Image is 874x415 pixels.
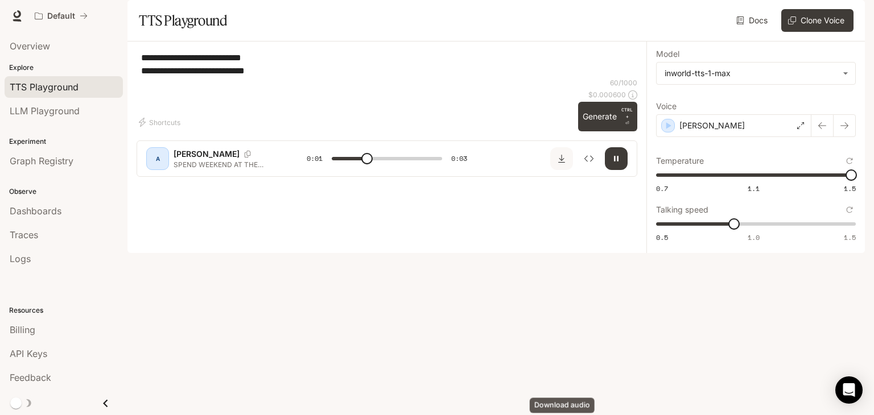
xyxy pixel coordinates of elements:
p: Model [656,50,679,58]
span: 0:01 [307,153,323,164]
button: Download audio [550,147,573,170]
div: inworld-tts-1-max [665,68,837,79]
div: Download audio [530,398,595,413]
p: [PERSON_NAME] [679,120,745,131]
p: Temperature [656,157,704,165]
button: Reset to default [843,204,856,216]
p: Default [47,11,75,21]
a: Docs [734,9,772,32]
h1: TTS Playground [139,9,227,32]
button: Shortcuts [137,113,185,131]
div: Open Intercom Messenger [835,376,863,404]
span: 1.5 [844,233,856,242]
span: 1.5 [844,184,856,193]
button: All workspaces [30,5,93,27]
p: [PERSON_NAME] [174,148,240,160]
span: 1.0 [748,233,760,242]
p: SPEND WEEKEND AT THE BEACH OR SPEND WEEKEND IN THE MOUNTAINS [174,160,279,169]
div: A [149,150,167,168]
p: 60 / 1000 [610,78,637,88]
span: 1.1 [748,184,760,193]
p: $ 0.000600 [588,90,626,99]
button: Copy Voice ID [240,151,255,157]
button: GenerateCTRL +⏎ [578,102,637,131]
span: 0.5 [656,233,668,242]
p: CTRL + [621,106,633,120]
p: Talking speed [656,206,708,214]
p: ⏎ [621,106,633,127]
button: Inspect [578,147,600,170]
p: Voice [656,102,677,110]
div: inworld-tts-1-max [657,63,855,84]
span: 0.7 [656,184,668,193]
button: Reset to default [843,155,856,167]
button: Clone Voice [781,9,854,32]
span: 0:03 [451,153,467,164]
